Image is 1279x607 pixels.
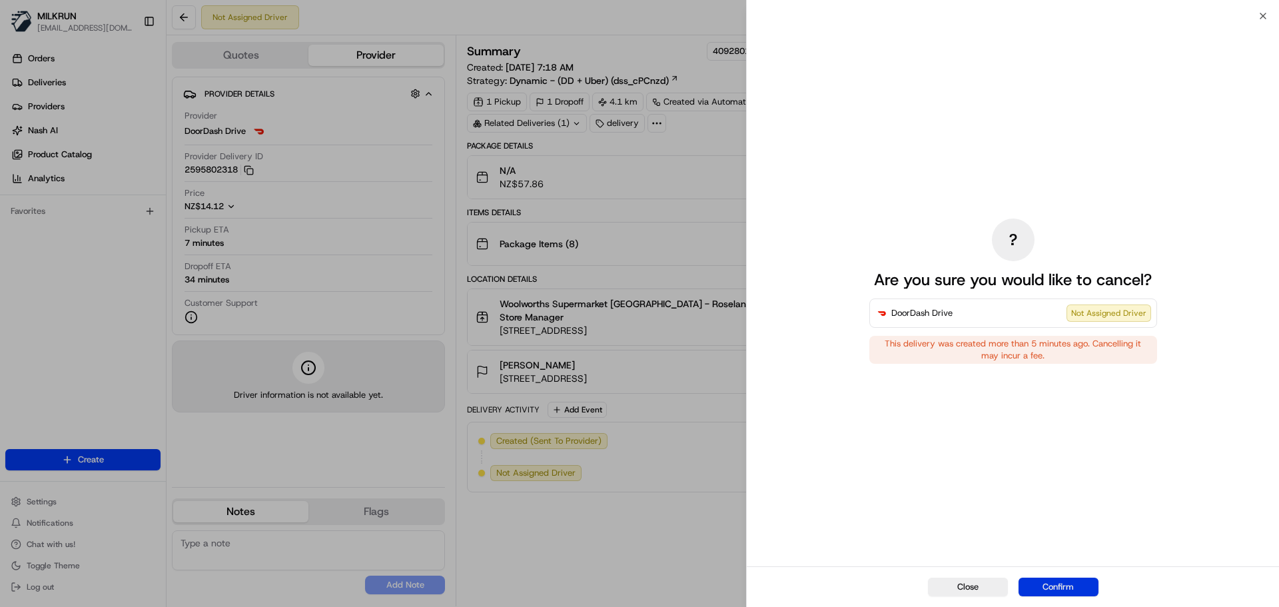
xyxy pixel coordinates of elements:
[992,219,1035,261] div: ?
[869,336,1157,364] div: This delivery was created more than 5 minutes ago. Cancelling it may incur a fee.
[1019,578,1098,596] button: Confirm
[874,269,1152,291] p: Are you sure you would like to cancel?
[875,306,889,320] img: DoorDash Drive
[928,578,1008,596] button: Close
[891,306,953,320] span: DoorDash Drive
